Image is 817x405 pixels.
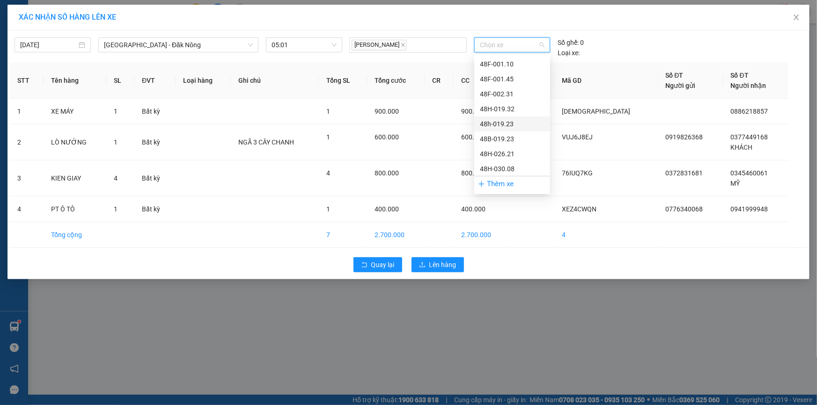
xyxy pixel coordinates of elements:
th: Loại hàng [176,63,231,99]
td: 1 [10,99,44,124]
span: plus [478,181,485,188]
span: 0372831681 [666,169,703,177]
div: 48H-030.08 [474,161,550,176]
button: Close [783,5,810,31]
td: XE MÁY [44,99,106,124]
span: Chọn xe [480,38,545,52]
div: Thêm xe [474,176,550,192]
span: 900.000 [375,108,399,115]
span: 0941999948 [731,205,768,213]
td: Tổng cộng [44,222,106,248]
div: 48F-001.45 [474,72,550,87]
span: 0377449168 [731,133,768,141]
input: 12/09/2025 [20,40,77,50]
span: 0919826368 [666,133,703,141]
span: close [793,14,800,21]
td: 2.700.000 [454,222,509,248]
span: 1 [114,205,118,213]
div: 48F-001.45 [480,74,545,84]
td: Bất kỳ [134,124,176,160]
button: uploadLên hàng [412,257,464,272]
span: 05:01 [272,38,337,52]
span: 1 [114,108,118,115]
span: [PERSON_NAME] [352,40,407,51]
div: 48H-019.32 [474,101,550,116]
div: 48H-026.21 [474,146,550,161]
td: KIEN GIAY [44,160,106,196]
div: 48F-002.31 [474,87,550,101]
td: Bất kỳ [134,99,176,124]
td: 7 [319,222,367,248]
b: [DOMAIN_NAME] [125,7,226,23]
div: 48F-001.10 [480,59,545,69]
th: STT [10,63,44,99]
span: Số ĐT [731,72,749,79]
th: ĐVT [134,63,176,99]
th: Tổng cước [367,63,425,99]
span: XEZ4CWQN [562,205,596,213]
span: 400.000 [375,205,399,213]
span: 4 [114,174,118,182]
td: PT Ô TÔ [44,196,106,222]
span: rollback [361,261,368,269]
span: MỸ [731,180,740,187]
span: 76IUQ7KG [562,169,593,177]
img: logo.jpg [5,14,33,61]
h2: S1LD5EZW [5,67,75,82]
td: 4 [554,222,658,248]
span: down [248,42,253,48]
th: Ghi chú [231,63,319,99]
td: Bất kỳ [134,160,176,196]
span: VUJ6J8EJ [562,133,593,141]
span: 1 [326,205,330,213]
span: NGÃ 3 CÂY CHANH [238,138,294,146]
span: [DEMOGRAPHIC_DATA] [562,108,630,115]
div: 48h-019.23 [474,116,550,131]
span: 800.000 [375,169,399,177]
span: 0345460061 [731,169,768,177]
div: 48F-001.10 [474,57,550,72]
span: 0886218857 [731,108,768,115]
th: SL [106,63,134,99]
span: XÁC NHẬN SỐ HÀNG LÊN XE [19,13,116,22]
td: 4 [10,196,44,222]
h2: VP Nhận: VP Đắk Mil [49,67,226,126]
td: LÒ NƯỚNG [44,124,106,160]
th: Mã GD [554,63,658,99]
span: 600.000 [461,133,486,141]
span: Người nhận [731,82,766,89]
span: Số ĐT [666,72,684,79]
span: 1 [114,138,118,146]
span: Hà Nội - Đăk Nông [104,38,253,52]
div: 48H-026.21 [480,149,545,159]
span: 1 [326,133,330,141]
button: rollbackQuay lại [353,257,402,272]
th: Tên hàng [44,63,106,99]
div: 48B-019.23 [480,134,545,144]
td: 3 [10,160,44,196]
span: Loại xe: [558,48,580,58]
span: 4 [326,169,330,177]
span: 1 [326,108,330,115]
th: CC [454,63,509,99]
td: 2.700.000 [367,222,425,248]
div: 48F-002.31 [480,89,545,99]
b: Nhà xe Thiên Trung [37,7,84,64]
span: Người gửi [666,82,696,89]
span: 0776340068 [666,205,703,213]
span: Lên hàng [429,260,456,270]
span: close [401,43,405,47]
div: 0 [558,37,584,48]
span: Quay lại [371,260,395,270]
span: 600.000 [375,133,399,141]
span: 400.000 [461,205,486,213]
div: 48B-019.23 [474,131,550,146]
td: Bất kỳ [134,196,176,222]
div: 48H-019.32 [480,104,545,114]
span: KHÁCH [731,144,753,151]
div: 48h-019.23 [480,119,545,129]
span: upload [419,261,426,269]
span: 800.000 [461,169,486,177]
th: Tổng SL [319,63,367,99]
div: 48H-030.08 [480,164,545,174]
